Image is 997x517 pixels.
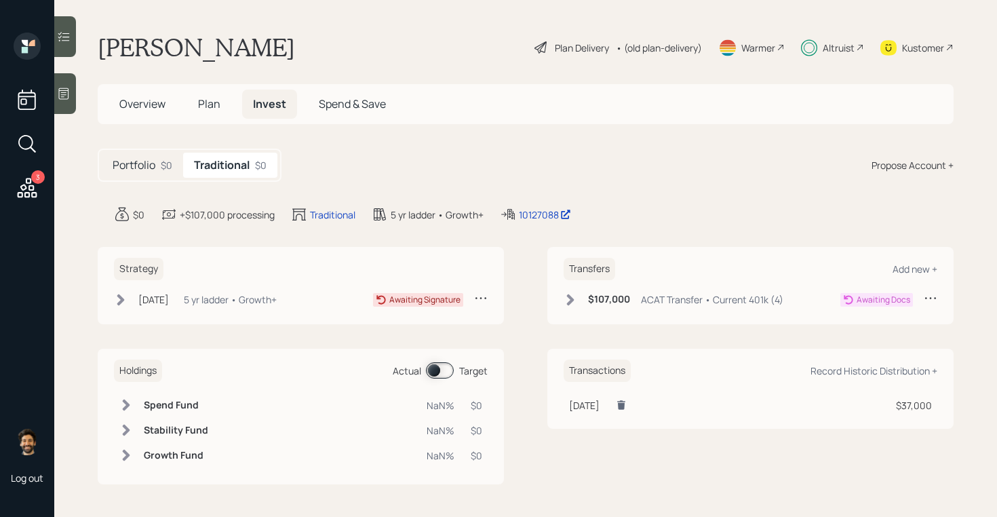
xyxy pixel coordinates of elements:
[810,364,937,377] div: Record Historic Distribution +
[902,41,944,55] div: Kustomer
[893,263,937,275] div: Add new +
[114,360,162,382] h6: Holdings
[114,258,163,280] h6: Strategy
[872,158,954,172] div: Propose Account +
[144,450,208,461] h6: Growth Fund
[144,425,208,436] h6: Stability Fund
[253,96,286,111] span: Invest
[564,360,631,382] h6: Transactions
[14,428,41,455] img: eric-schwartz-headshot.png
[133,208,144,222] div: $0
[471,398,482,413] div: $0
[641,292,783,307] div: ACAT Transfer • Current 401k (4)
[184,292,277,307] div: 5 yr ladder • Growth+
[427,423,454,438] div: NaN%
[616,41,702,55] div: • (old plan-delivery)
[138,292,169,307] div: [DATE]
[896,398,932,413] div: $37,000
[198,96,220,111] span: Plan
[31,170,45,184] div: 3
[857,294,910,306] div: Awaiting Docs
[98,33,295,62] h1: [PERSON_NAME]
[144,400,208,411] h6: Spend Fund
[471,423,482,438] div: $0
[255,158,267,172] div: $0
[471,448,482,463] div: $0
[823,41,855,55] div: Altruist
[427,398,454,413] div: NaN%
[569,398,600,413] div: [DATE]
[161,158,172,172] div: $0
[310,208,355,222] div: Traditional
[393,364,421,378] div: Actual
[119,96,165,111] span: Overview
[564,258,615,280] h6: Transfers
[113,159,155,172] h5: Portfolio
[389,294,461,306] div: Awaiting Signature
[519,208,571,222] div: 10127088
[180,208,275,222] div: +$107,000 processing
[319,96,386,111] span: Spend & Save
[741,41,775,55] div: Warmer
[555,41,609,55] div: Plan Delivery
[194,159,250,172] h5: Traditional
[427,448,454,463] div: NaN%
[588,294,630,305] h6: $107,000
[459,364,488,378] div: Target
[11,472,43,484] div: Log out
[391,208,484,222] div: 5 yr ladder • Growth+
